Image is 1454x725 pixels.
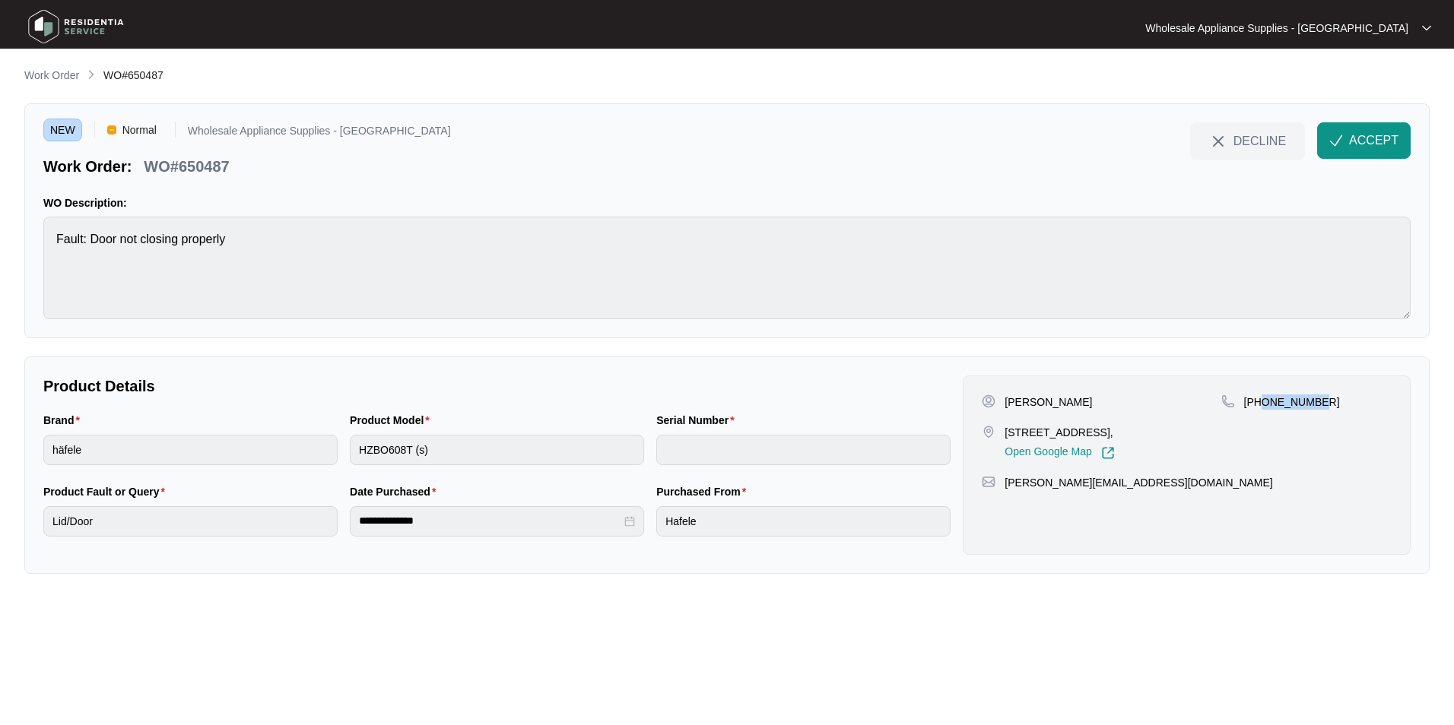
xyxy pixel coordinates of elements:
[982,425,995,438] img: map-pin
[1317,122,1411,159] button: check-IconACCEPT
[1244,394,1340,410] p: [PHONE_NUMBER]
[103,69,163,81] span: WO#650487
[43,435,338,465] input: Brand
[982,394,995,408] img: user-pin
[1209,132,1227,150] img: close-Icon
[656,506,951,537] input: Purchased From
[188,125,451,141] p: Wholesale Appliance Supplies - [GEOGRAPHIC_DATA]
[1349,131,1398,150] span: ACCEPT
[1221,394,1235,408] img: map-pin
[107,125,116,135] img: Vercel Logo
[1005,394,1092,410] p: [PERSON_NAME]
[24,68,79,83] p: Work Order
[1005,425,1114,440] p: [STREET_ADDRESS],
[21,68,82,84] a: Work Order
[116,119,163,141] span: Normal
[1005,446,1114,460] a: Open Google Map
[144,156,229,177] p: WO#650487
[85,68,97,81] img: chevron-right
[43,195,1411,211] p: WO Description:
[350,413,436,428] label: Product Model
[656,435,951,465] input: Serial Number
[43,156,132,177] p: Work Order:
[350,484,442,499] label: Date Purchased
[1101,446,1115,460] img: Link-External
[43,413,86,428] label: Brand
[656,413,740,428] label: Serial Number
[359,513,621,529] input: Date Purchased
[23,4,129,49] img: residentia service logo
[1145,21,1408,36] p: Wholesale Appliance Supplies - [GEOGRAPHIC_DATA]
[43,484,171,499] label: Product Fault or Query
[1329,134,1343,147] img: check-Icon
[1005,475,1272,490] p: [PERSON_NAME][EMAIL_ADDRESS][DOMAIN_NAME]
[43,217,1411,319] textarea: Fault: Door not closing properly
[982,475,995,489] img: map-pin
[1422,24,1431,32] img: dropdown arrow
[43,506,338,537] input: Product Fault or Query
[1233,132,1286,149] span: DECLINE
[350,435,644,465] input: Product Model
[43,119,82,141] span: NEW
[1190,122,1305,159] button: close-IconDECLINE
[43,375,951,397] p: Product Details
[656,484,752,499] label: Purchased From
